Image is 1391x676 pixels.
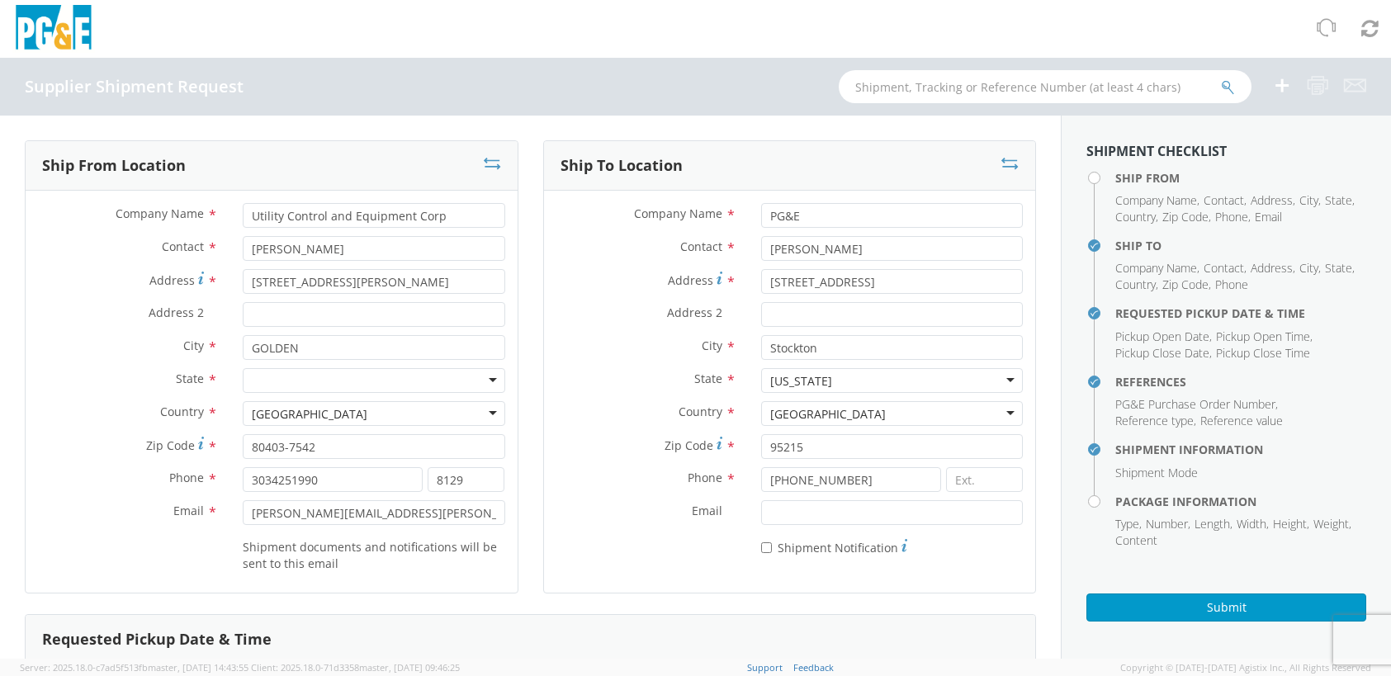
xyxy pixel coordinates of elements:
[1115,413,1196,429] li: ,
[1115,495,1366,508] h4: Package Information
[1115,239,1366,252] h4: Ship To
[1115,413,1194,428] span: Reference type
[667,305,722,320] span: Address 2
[1200,413,1283,428] span: Reference value
[1115,209,1156,225] span: Country
[1204,192,1247,209] li: ,
[1162,277,1209,292] span: Zip Code
[702,338,722,353] span: City
[1215,209,1248,225] span: Phone
[1273,516,1307,532] span: Height
[116,206,204,221] span: Company Name
[1215,209,1251,225] li: ,
[680,239,722,254] span: Contact
[1115,329,1209,344] span: Pickup Open Date
[1115,329,1212,345] li: ,
[25,78,244,96] h4: Supplier Shipment Request
[1251,260,1295,277] li: ,
[1146,516,1188,532] span: Number
[1299,260,1321,277] li: ,
[1216,329,1310,344] span: Pickup Open Time
[1204,260,1247,277] li: ,
[1237,516,1266,532] span: Width
[1273,516,1309,532] li: ,
[1325,192,1352,208] span: State
[665,437,713,453] span: Zip Code
[1115,443,1366,456] h4: Shipment Information
[1237,516,1269,532] li: ,
[1195,516,1233,532] li: ,
[761,537,907,556] label: Shipment Notification
[1115,516,1142,532] li: ,
[1146,516,1190,532] li: ,
[1251,192,1295,209] li: ,
[1115,307,1366,319] h4: Requested Pickup Date & Time
[42,631,272,648] h3: Requested Pickup Date & Time
[1216,345,1310,361] span: Pickup Close Time
[679,404,722,419] span: Country
[146,437,195,453] span: Zip Code
[1325,260,1355,277] li: ,
[428,467,504,492] input: Ext.
[770,406,886,423] div: [GEOGRAPHIC_DATA]
[1115,532,1157,548] span: Content
[173,503,204,518] span: Email
[1204,192,1244,208] span: Contact
[1086,593,1366,622] button: Submit
[688,470,722,485] span: Phone
[169,470,204,485] span: Phone
[946,467,1023,492] input: Ext.
[12,5,95,54] img: pge-logo-06675f144f4cfa6a6814.png
[20,661,248,674] span: Server: 2025.18.0-c7ad5f513fb
[692,503,722,518] span: Email
[747,661,783,674] a: Support
[149,272,195,288] span: Address
[839,70,1251,103] input: Shipment, Tracking or Reference Number (at least 4 chars)
[1313,516,1349,532] span: Weight
[183,338,204,353] span: City
[176,371,204,386] span: State
[251,661,460,674] span: Client: 2025.18.0-71d3358
[1251,260,1293,276] span: Address
[1299,192,1318,208] span: City
[1115,260,1197,276] span: Company Name
[1251,192,1293,208] span: Address
[1255,209,1282,225] span: Email
[359,661,460,674] span: master, [DATE] 09:46:25
[252,406,367,423] div: [GEOGRAPHIC_DATA]
[1325,192,1355,209] li: ,
[770,373,832,390] div: [US_STATE]
[42,158,186,174] h3: Ship From Location
[1162,209,1209,225] span: Zip Code
[1115,465,1198,480] span: Shipment Mode
[1115,277,1156,292] span: Country
[1299,260,1318,276] span: City
[1195,516,1230,532] span: Length
[1299,192,1321,209] li: ,
[1115,396,1275,412] span: PG&E Purchase Order Number
[1162,209,1211,225] li: ,
[1115,277,1158,293] li: ,
[668,272,713,288] span: Address
[1215,277,1248,292] span: Phone
[1115,260,1199,277] li: ,
[561,158,683,174] h3: Ship To Location
[162,239,204,254] span: Contact
[1115,516,1139,532] span: Type
[148,661,248,674] span: master, [DATE] 14:43:55
[1086,142,1227,160] strong: Shipment Checklist
[149,305,204,320] span: Address 2
[1115,376,1366,388] h4: References
[1115,209,1158,225] li: ,
[1115,192,1197,208] span: Company Name
[1115,345,1209,361] span: Pickup Close Date
[1162,277,1211,293] li: ,
[1216,329,1313,345] li: ,
[160,404,204,419] span: Country
[793,661,834,674] a: Feedback
[1204,260,1244,276] span: Contact
[1325,260,1352,276] span: State
[243,537,504,572] label: Shipment documents and notifications will be sent to this email
[761,542,772,553] input: Shipment Notification
[1115,396,1278,413] li: ,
